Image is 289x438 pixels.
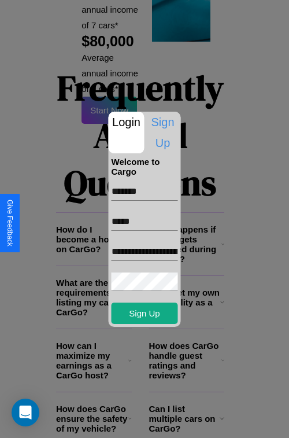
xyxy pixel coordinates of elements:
p: Sign Up [145,112,181,153]
h4: Welcome to Cargo [112,157,178,176]
button: Sign Up [112,303,178,324]
div: Give Feedback [6,200,14,246]
p: Login [109,112,144,132]
div: Open Intercom Messenger [12,399,39,426]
